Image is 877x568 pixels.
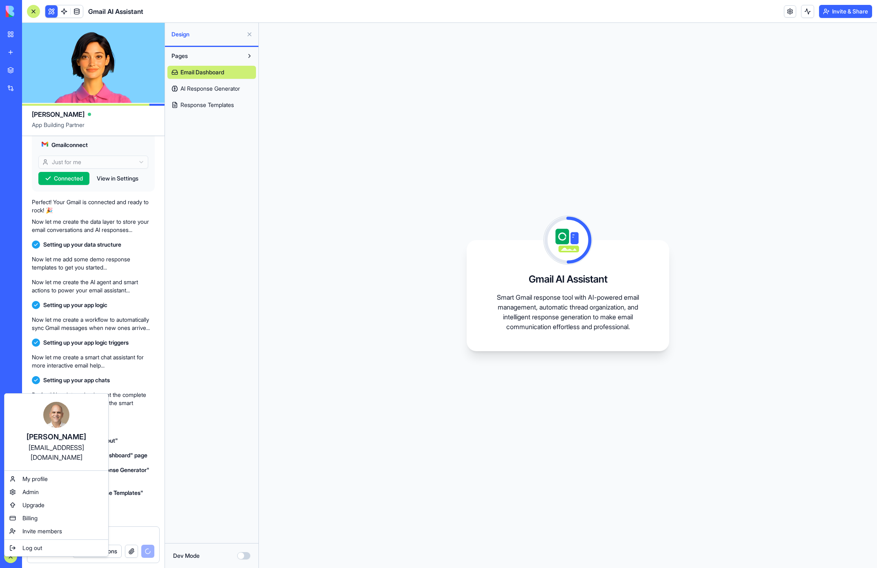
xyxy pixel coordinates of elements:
a: Upgrade [6,499,107,512]
span: My profile [22,475,48,483]
span: Billing [22,514,38,522]
img: ACg8ocKE0q18ZmqIlDOY8l7l0S0rDZ5bMj8tQ7CM8BWQKO5TcpGFtB8P=s96-c [43,402,69,428]
span: Admin [22,488,39,496]
div: [PERSON_NAME] [13,431,100,443]
a: Billing [6,512,107,525]
span: Invite members [22,527,62,535]
span: Log out [22,544,42,552]
a: My profile [6,472,107,486]
a: Invite members [6,525,107,538]
span: Upgrade [22,501,45,509]
a: Admin [6,486,107,499]
div: [EMAIL_ADDRESS][DOMAIN_NAME] [13,443,100,462]
a: [PERSON_NAME][EMAIL_ADDRESS][DOMAIN_NAME] [6,395,107,469]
